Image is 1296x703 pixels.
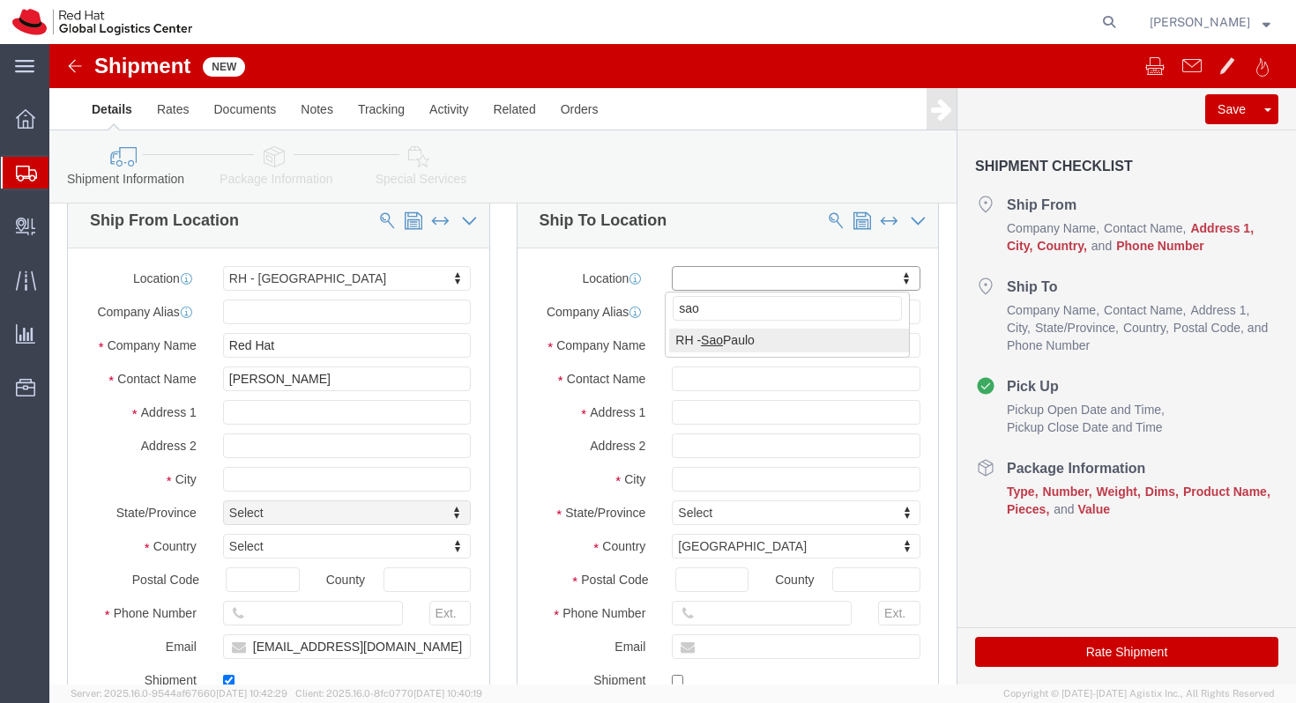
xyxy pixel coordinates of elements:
span: Client: 2025.16.0-8fc0770 [295,688,482,699]
button: [PERSON_NAME] [1149,11,1271,33]
span: Copyright © [DATE]-[DATE] Agistix Inc., All Rights Reserved [1003,686,1275,701]
span: Vitoria Alencar [1150,12,1250,32]
img: logo [12,9,192,35]
span: [DATE] 10:40:19 [413,688,482,699]
span: Server: 2025.16.0-9544af67660 [71,688,287,699]
span: [DATE] 10:42:29 [216,688,287,699]
iframe: FS Legacy Container [49,44,1296,684]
